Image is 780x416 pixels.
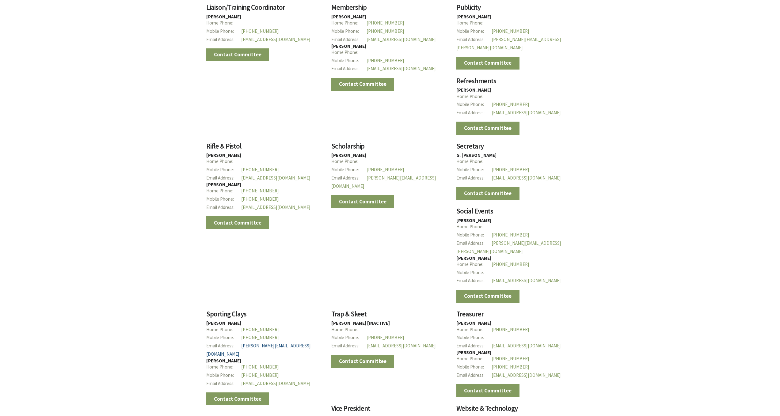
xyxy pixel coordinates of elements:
span: Home Phone [206,157,242,166]
a: Contact Committee [456,384,519,397]
a: [PHONE_NUMBER] [492,356,529,361]
strong: [PERSON_NAME] [206,14,241,20]
span: Mobile Phone [331,27,367,36]
a: Contact Committee [456,57,519,70]
strong: G. [PERSON_NAME] [456,152,497,158]
a: [PHONE_NUMBER] [367,58,404,63]
h3: Refreshments [456,77,574,88]
h3: Treasurer [456,310,574,321]
strong: [PERSON_NAME] [456,320,491,326]
a: [PHONE_NUMBER] [492,28,529,34]
span: Mobile Phone [331,57,367,65]
span: Email Address [206,203,242,212]
strong: [PERSON_NAME] [456,87,491,93]
strong: [PERSON_NAME] [456,350,491,355]
span: Email Address [206,36,242,44]
a: [PHONE_NUMBER] [492,167,529,172]
a: Contact Committee [206,48,269,61]
span: Email Address [456,277,492,285]
a: [PERSON_NAME][EMAIL_ADDRESS][DOMAIN_NAME] [331,175,436,189]
strong: [PERSON_NAME] [206,358,241,364]
strong: [PERSON_NAME] [331,43,366,49]
span: Mobile Phone [456,166,492,174]
a: Contact Committee [456,290,519,303]
span: Home Phone [206,326,242,334]
span: Email Address [456,36,492,44]
span: Mobile Phone [206,27,242,36]
span: Home Phone [206,19,242,27]
strong: [PERSON_NAME] [456,255,491,261]
strong: [PERSON_NAME] [206,182,241,187]
span: Email Address [456,174,492,182]
a: [PHONE_NUMBER] [367,20,404,26]
strong: [PERSON_NAME] [456,217,491,223]
span: Email Address [331,36,367,44]
a: [PHONE_NUMBER] [492,261,529,267]
span: Mobile Phone [206,195,242,203]
a: [PHONE_NUMBER] [241,28,279,34]
strong: [PERSON_NAME] [206,152,241,158]
a: [EMAIL_ADDRESS][DOMAIN_NAME] [367,66,436,71]
a: [PHONE_NUMBER] [492,327,529,332]
span: Email Address [206,342,242,350]
a: [EMAIL_ADDRESS][DOMAIN_NAME] [492,110,561,115]
span: Mobile Phone [456,27,492,36]
h3: Secretary [456,142,574,153]
span: Home Phone [456,93,492,101]
span: Home Phone [456,326,492,334]
span: Email Address [206,174,242,182]
span: Mobile Phone [206,334,242,342]
a: [PHONE_NUMBER] [241,196,279,202]
span: Mobile Phone [206,371,242,380]
span: Home Phone [206,187,242,195]
a: [PHONE_NUMBER] [367,167,404,172]
h3: Scholarship [331,142,449,153]
span: Home Phone [456,157,492,166]
strong: [PERSON_NAME] [331,152,366,158]
h3: Social Events [456,207,574,218]
a: [PHONE_NUMBER] [492,364,529,370]
a: [EMAIL_ADDRESS][DOMAIN_NAME] [241,204,310,210]
a: Contact Committee [331,195,394,208]
h3: Publicity [456,4,574,14]
span: Home Phone [456,223,492,231]
h3: Trap & Skeet [331,310,449,321]
span: Home Phone [331,48,367,57]
a: [EMAIL_ADDRESS][DOMAIN_NAME] [492,278,561,283]
a: [PERSON_NAME][EMAIL_ADDRESS][PERSON_NAME][DOMAIN_NAME] [456,240,561,254]
span: Email Address [331,174,367,182]
span: Email Address [206,380,242,388]
a: Contact Committee [206,216,269,229]
span: Email Address [331,65,367,73]
a: [PHONE_NUMBER] [241,188,279,194]
span: Email Address [456,239,492,248]
a: [PHONE_NUMBER] [241,372,279,378]
span: Home Phone [206,363,242,371]
a: Contact Committee [206,392,269,405]
a: [PERSON_NAME][EMAIL_ADDRESS][PERSON_NAME][DOMAIN_NAME] [456,36,561,51]
span: Mobile Phone [331,334,367,342]
span: Mobile Phone [206,166,242,174]
a: [PHONE_NUMBER] [241,335,279,340]
span: Home Phone [331,19,367,27]
a: [PHONE_NUMBER] [241,364,279,370]
span: Home Phone [456,260,492,269]
h3: Membership [331,4,449,14]
h3: Rifle & Pistol [206,142,324,153]
a: [PHONE_NUMBER] [367,335,404,340]
a: [PHONE_NUMBER] [241,167,279,172]
span: Email Address [456,342,492,350]
strong: [PERSON_NAME] [331,14,366,20]
span: Email Address [456,371,492,380]
span: Home Phone [331,326,367,334]
a: [EMAIL_ADDRESS][DOMAIN_NAME] [492,372,561,378]
h3: Sporting Clays [206,310,324,321]
span: Mobile Phone [456,231,492,239]
a: Contact Committee [331,355,394,368]
span: Mobile Phone [331,166,367,174]
a: [EMAIL_ADDRESS][DOMAIN_NAME] [492,175,561,181]
a: [EMAIL_ADDRESS][DOMAIN_NAME] [241,175,310,181]
a: [EMAIL_ADDRESS][DOMAIN_NAME] [492,343,561,349]
a: Contact Committee [456,122,519,134]
strong: [PERSON_NAME] [206,320,241,326]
